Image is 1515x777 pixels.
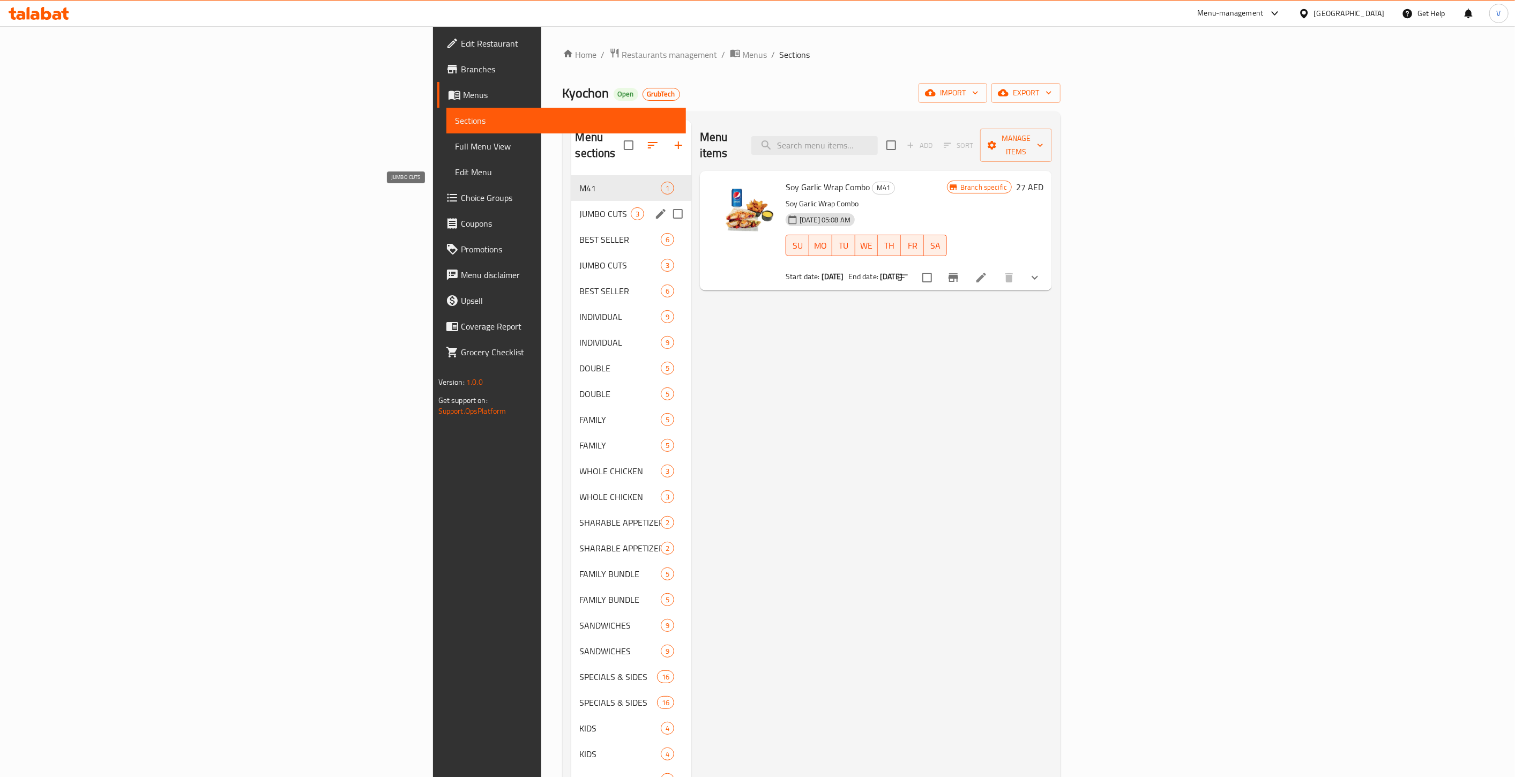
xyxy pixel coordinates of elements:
[661,183,674,193] span: 1
[580,387,661,400] span: DOUBLE
[878,235,901,256] button: TH
[571,304,691,330] div: INDIVIDUAL9
[580,490,661,503] span: WHOLE CHICKEN
[661,466,674,476] span: 3
[901,235,924,256] button: FR
[786,179,870,195] span: Soy Garlic Wrap Combo
[1198,7,1264,20] div: Menu-management
[580,567,661,580] span: FAMILY BUNDLE
[661,621,674,631] span: 9
[580,233,661,246] span: BEST SELLER
[580,310,661,323] div: INDIVIDUAL
[640,132,666,158] span: Sort sections
[996,265,1022,290] button: delete
[461,63,677,76] span: Branches
[571,227,691,252] div: BEST SELLER6
[446,133,686,159] a: Full Menu View
[571,612,691,638] div: SANDWICHES9
[580,259,661,272] div: JUMBO CUTS
[780,48,810,61] span: Sections
[455,114,677,127] span: Sections
[571,278,691,304] div: BEST SELLER6
[580,645,661,658] span: SANDWICHES
[580,722,661,735] span: KIDS
[580,336,661,349] span: INDIVIDUAL
[890,265,916,290] button: sort-choices
[661,338,674,348] span: 9
[580,439,661,452] div: FAMILY
[661,567,674,580] div: items
[661,387,674,400] div: items
[580,207,631,220] span: JUMBO CUTS
[975,271,988,284] a: Edit menu item
[571,741,691,767] div: KIDS4
[786,270,820,283] span: Start date:
[848,270,878,283] span: End date:
[809,235,832,256] button: MO
[571,510,691,535] div: SHARABLE APPETIZER2
[437,288,686,313] a: Upsell
[730,48,767,62] a: Menus
[446,108,686,133] a: Sections
[580,362,661,375] div: DOUBLE
[880,134,902,156] span: Select section
[1314,8,1385,19] div: [GEOGRAPHIC_DATA]
[437,339,686,365] a: Grocery Checklist
[661,310,674,323] div: items
[661,389,674,399] span: 5
[437,262,686,288] a: Menu disclaimer
[571,201,691,227] div: JUMBO CUTS3edit
[571,715,691,741] div: KIDS4
[991,83,1061,103] button: export
[571,432,691,458] div: FAMILY5
[941,265,966,290] button: Branch-specific-item
[571,458,691,484] div: WHOLE CHICKEN3
[661,440,674,451] span: 5
[437,82,686,108] a: Menus
[438,393,488,407] span: Get support on:
[661,415,674,425] span: 5
[855,235,878,256] button: WE
[580,670,657,683] div: SPECIALS & SIDES
[571,561,691,587] div: FAMILY BUNDLE5
[661,490,674,503] div: items
[580,696,657,709] span: SPECIALS & SIDES
[580,748,661,760] span: KIDS
[661,749,674,759] span: 4
[880,270,902,283] b: [DATE]
[580,285,661,297] span: BEST SELLER
[571,638,691,664] div: SANDWICHES9
[751,136,878,155] input: search
[580,465,661,477] div: WHOLE CHICKEN
[580,593,661,606] span: FAMILY BUNDLE
[653,206,669,222] button: edit
[571,690,691,715] div: SPECIALS & SIDES16
[437,236,686,262] a: Promotions
[882,238,897,253] span: TH
[661,439,674,452] div: items
[661,286,674,296] span: 6
[437,56,686,82] a: Branches
[580,182,661,195] span: M41
[743,48,767,61] span: Menus
[924,235,947,256] button: SA
[872,182,895,195] div: M41
[580,619,661,632] span: SANDWICHES
[466,375,483,389] span: 1.0.0
[928,238,943,253] span: SA
[580,413,661,426] span: FAMILY
[571,175,691,201] div: M411
[661,259,674,272] div: items
[571,407,691,432] div: FAMILY5
[837,238,851,253] span: TU
[563,48,1061,62] nav: breadcrumb
[631,207,644,220] div: items
[461,320,677,333] span: Coverage Report
[461,294,677,307] span: Upsell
